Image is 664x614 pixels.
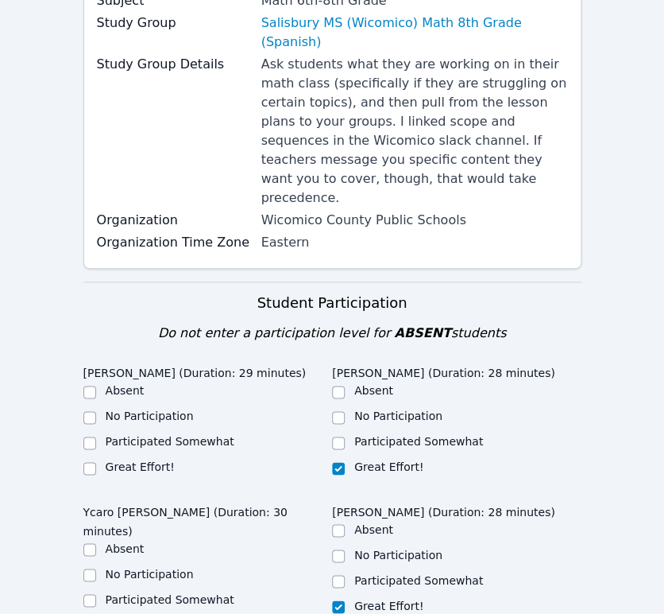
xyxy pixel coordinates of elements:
label: Participated Somewhat [106,435,234,448]
label: Great Effort! [354,461,423,473]
label: Absent [106,542,145,554]
div: Wicomico County Public Schools [261,211,568,230]
label: No Participation [354,410,442,422]
label: No Participation [106,567,194,580]
div: Do not enter a participation level for students [83,324,581,343]
label: Study Group Details [97,55,252,74]
label: Absent [106,384,145,397]
label: Great Effort! [354,599,423,612]
label: Study Group [97,14,252,33]
label: Participated Somewhat [106,593,234,605]
label: No Participation [354,548,442,561]
label: Participated Somewhat [354,435,483,448]
legend: [PERSON_NAME] (Duration: 28 minutes) [332,359,555,383]
label: Organization Time Zone [97,233,252,252]
div: Eastern [261,233,568,252]
span: ABSENT [394,325,450,340]
label: Absent [354,384,393,397]
label: Participated Somewhat [354,573,483,586]
label: No Participation [106,410,194,422]
legend: [PERSON_NAME] (Duration: 29 minutes) [83,359,307,383]
label: Absent [354,523,393,535]
label: Organization [97,211,252,230]
div: Ask students what they are working on in their math class (specifically if they are struggling on... [261,55,568,208]
label: Great Effort! [106,461,175,473]
legend: Ycaro [PERSON_NAME] (Duration: 30 minutes) [83,497,333,540]
h3: Student Participation [83,292,581,314]
legend: [PERSON_NAME] (Duration: 28 minutes) [332,497,555,521]
a: Salisbury MS (Wicomico) Math 8th Grade (Spanish) [261,14,568,52]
